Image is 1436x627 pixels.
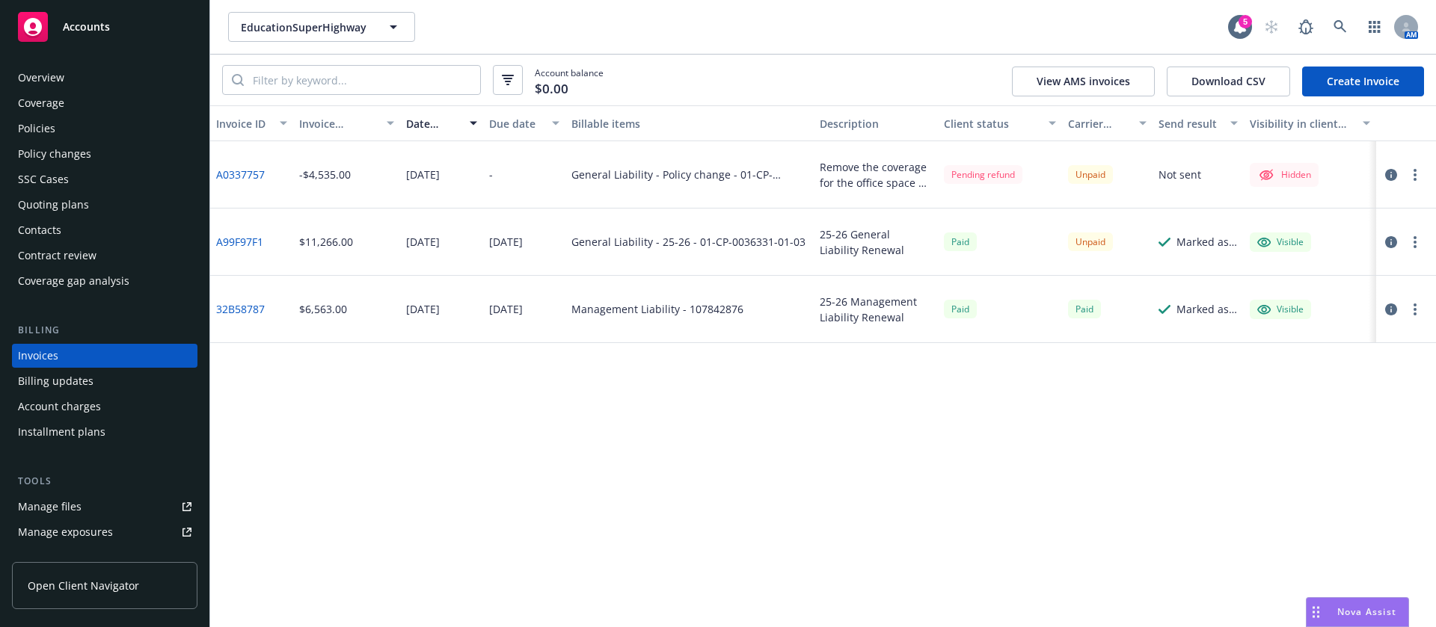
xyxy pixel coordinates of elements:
div: Tools [12,474,197,489]
div: Overview [18,66,64,90]
button: Invoice ID [210,105,293,141]
div: Date issued [406,116,461,132]
span: Account balance [535,67,604,93]
div: [DATE] [406,234,440,250]
div: 25-26 Management Liability Renewal [820,294,932,325]
div: Policy changes [18,142,91,166]
div: Unpaid [1068,165,1113,184]
button: Carrier status [1062,105,1153,141]
div: Hidden [1257,166,1311,184]
div: 5 [1239,15,1252,28]
div: Visibility in client dash [1250,116,1354,132]
div: - [489,167,493,182]
button: Client status [938,105,1062,141]
div: Paid [944,300,977,318]
div: Invoices [18,344,58,368]
button: View AMS invoices [1012,67,1155,96]
div: Marked as sent [1176,234,1238,250]
button: Visibility in client dash [1244,105,1376,141]
div: Due date [489,116,544,132]
div: $11,266.00 [299,234,353,250]
a: Manage exposures [12,520,197,544]
div: Account charges [18,395,101,418]
span: Nova Assist [1337,605,1396,618]
button: Date issued [400,105,483,141]
button: Invoice amount [293,105,401,141]
div: $6,563.00 [299,301,347,317]
button: EducationSuperHighway [228,12,415,42]
a: A99F97F1 [216,234,263,250]
div: Paid [944,232,977,251]
div: Invoice amount [299,116,378,132]
div: Carrier status [1068,116,1131,132]
div: 25-26 General Liability Renewal [820,226,932,258]
div: [DATE] [489,301,523,317]
a: Search [1325,12,1355,42]
div: Billing updates [18,369,93,393]
div: Contacts [18,218,61,242]
a: Account charges [12,395,197,418]
span: Accounts [63,21,110,33]
div: Invoice ID [216,116,271,132]
span: Open Client Navigator [28,578,139,593]
div: Contract review [18,244,96,268]
a: Installment plans [12,420,197,444]
div: Pending refund [944,165,1022,184]
div: Description [820,116,932,132]
a: Report a Bug [1291,12,1321,42]
div: [DATE] [406,301,440,317]
a: Contacts [12,218,197,242]
button: Due date [483,105,566,141]
input: Filter by keyword... [244,66,480,94]
a: SSC Cases [12,167,197,191]
div: Paid [1068,300,1101,318]
span: $0.00 [535,79,568,99]
a: Coverage gap analysis [12,269,197,293]
button: Description [814,105,938,141]
div: Not sent [1159,167,1201,182]
button: Send result [1153,105,1244,141]
div: Manage exposures [18,520,113,544]
div: Send result [1159,116,1221,132]
a: Policies [12,117,197,140]
div: Policies [18,117,55,140]
a: Create Invoice [1302,67,1424,96]
div: Visible [1257,303,1304,316]
div: Coverage gap analysis [18,269,129,293]
a: 32B58787 [216,301,265,317]
a: A0337757 [216,167,265,182]
div: Management Liability - 107842876 [571,301,743,317]
a: Manage certificates [12,546,197,569]
a: Start snowing [1256,12,1286,42]
div: Manage certificates [18,546,116,569]
div: Installment plans [18,420,105,444]
div: Billing [12,323,197,338]
a: Switch app [1360,12,1390,42]
a: Manage files [12,495,197,519]
a: Contract review [12,244,197,268]
span: EducationSuperHighway [241,19,370,35]
div: Visible [1257,235,1304,249]
div: General Liability - 25-26 - 01-CP-0036331-01-03 [571,234,806,250]
a: Billing updates [12,369,197,393]
div: Billable items [571,116,808,132]
div: SSC Cases [18,167,69,191]
div: Client status [944,116,1040,132]
div: Manage files [18,495,82,519]
div: Drag to move [1307,598,1325,626]
div: Marked as sent [1176,301,1238,317]
div: Quoting plans [18,193,89,217]
a: Quoting plans [12,193,197,217]
button: Nova Assist [1306,597,1409,627]
div: [DATE] [489,234,523,250]
svg: Search [232,74,244,86]
a: Accounts [12,6,197,48]
a: Overview [12,66,197,90]
div: -$4,535.00 [299,167,351,182]
div: [DATE] [406,167,440,182]
button: Billable items [565,105,814,141]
